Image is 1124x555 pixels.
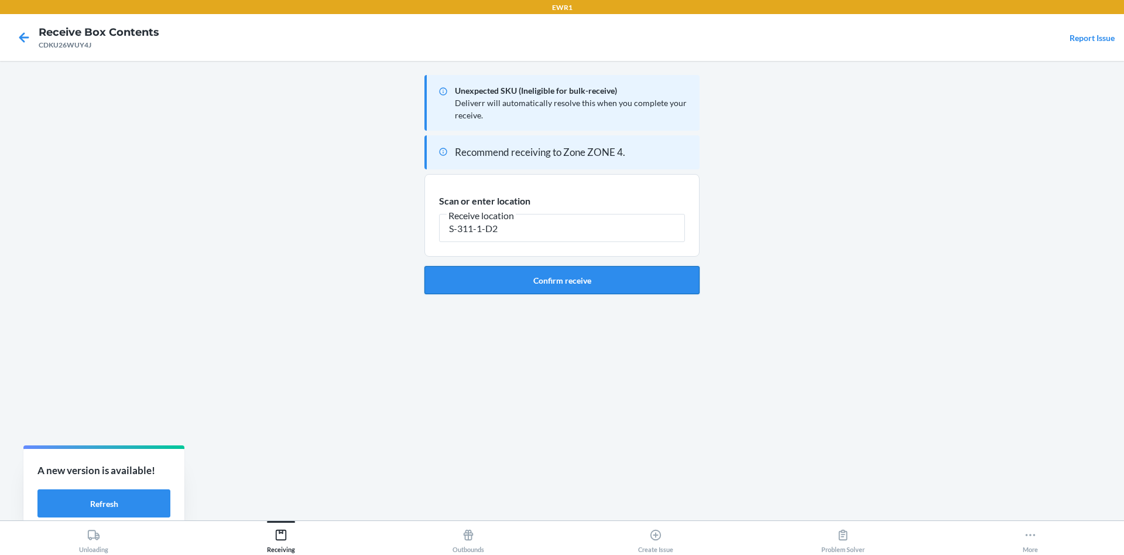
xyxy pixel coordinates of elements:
[453,524,484,553] div: Outbounds
[638,524,673,553] div: Create Issue
[455,146,625,158] span: Recommend receiving to Zone ZONE 4.
[267,524,295,553] div: Receiving
[39,25,159,40] h4: Receive Box Contents
[455,97,690,121] p: Deliverr will automatically resolve this when you complete your receive.
[439,214,685,242] input: Receive location
[79,524,108,553] div: Unloading
[37,463,170,478] p: A new version is available!
[447,210,516,222] span: Receive location
[1023,524,1038,553] div: More
[552,2,573,13] p: EWR1
[455,84,690,97] p: Unexpected SKU (Ineligible for bulk-receive)
[39,40,159,50] div: CDKU26WUY4J
[562,521,749,553] button: Create Issue
[821,524,865,553] div: Problem Solver
[439,195,530,206] span: Scan or enter location
[424,266,700,294] button: Confirm receive
[375,521,562,553] button: Outbounds
[1070,33,1115,43] a: Report Issue
[749,521,937,553] button: Problem Solver
[937,521,1124,553] button: More
[37,489,170,517] button: Refresh
[187,521,375,553] button: Receiving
